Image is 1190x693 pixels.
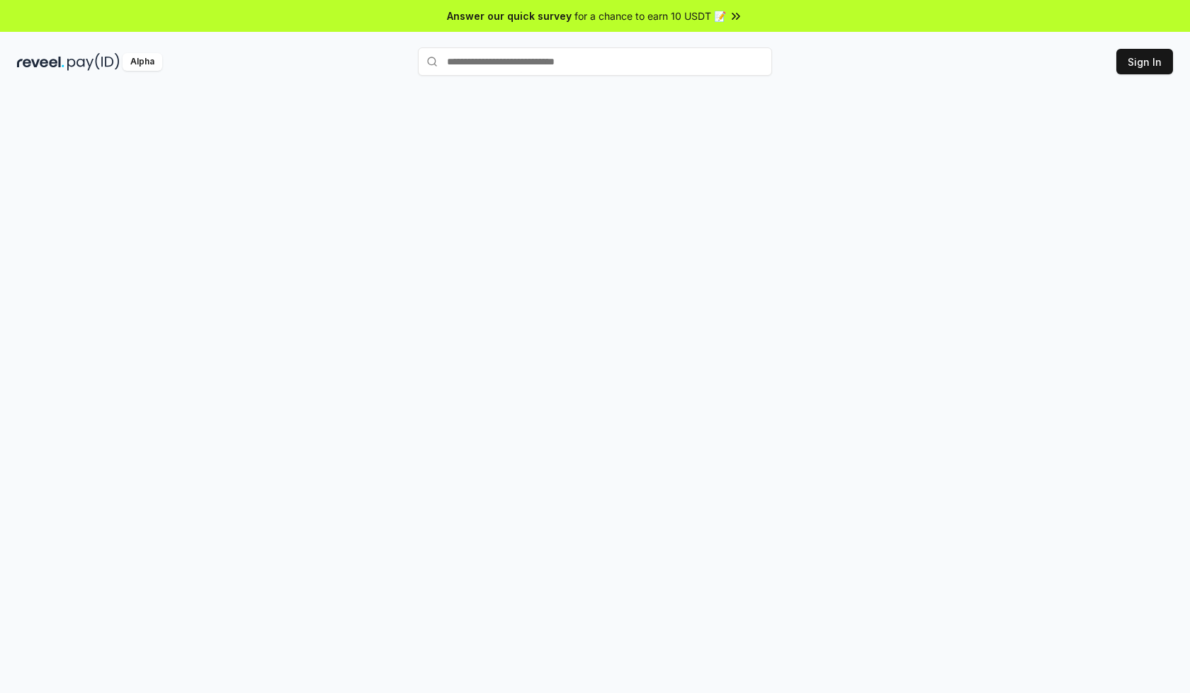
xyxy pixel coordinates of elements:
[574,8,726,23] span: for a chance to earn 10 USDT 📝
[67,53,120,71] img: pay_id
[123,53,162,71] div: Alpha
[17,53,64,71] img: reveel_dark
[447,8,572,23] span: Answer our quick survey
[1116,49,1173,74] button: Sign In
